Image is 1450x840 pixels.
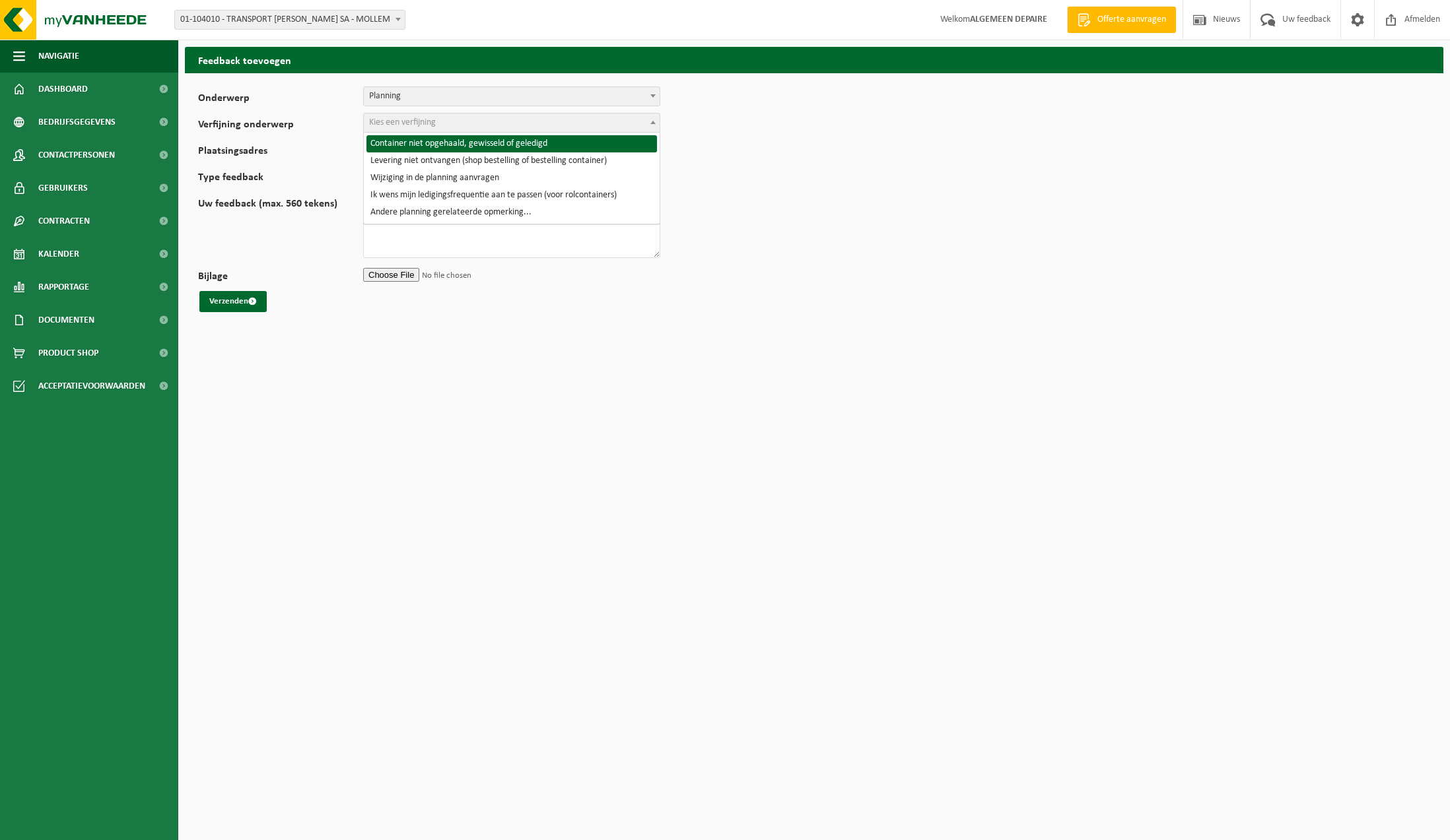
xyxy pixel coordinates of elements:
[364,87,660,106] span: Planning
[369,117,436,127] span: Kies een verfijning
[366,152,657,170] li: Levering niet ontvangen (shop bestelling of bestelling container)
[198,119,363,133] label: Verfijning onderwerp
[198,93,363,106] label: Onderwerp
[38,106,116,139] span: Bedrijfsgegevens
[38,304,94,337] span: Documenten
[366,135,657,152] li: Container niet opgehaald, gewisseld of geledigd
[38,139,115,172] span: Contactpersonen
[175,11,405,29] span: 01-104010 - TRANSPORT MARCEL DEPAIRE SA - MOLLEM
[198,199,363,258] label: Uw feedback (max. 560 tekens)
[38,238,79,271] span: Kalender
[363,86,660,106] span: Planning
[366,187,657,204] li: Ik wens mijn ledigingsfrequentie aan te passen (voor rolcontainers)
[38,73,88,106] span: Dashboard
[198,146,363,159] label: Plaatsingsadres
[174,10,405,30] span: 01-104010 - TRANSPORT MARCEL DEPAIRE SA - MOLLEM
[38,271,89,304] span: Rapportage
[199,291,267,312] button: Verzenden
[38,40,79,73] span: Navigatie
[38,370,145,403] span: Acceptatievoorwaarden
[1067,7,1176,33] a: Offerte aanvragen
[366,170,657,187] li: Wijziging in de planning aanvragen
[1094,13,1169,26] span: Offerte aanvragen
[366,204,657,221] li: Andere planning gerelateerde opmerking...
[970,15,1047,24] strong: ALGEMEEN DEPAIRE
[38,337,98,370] span: Product Shop
[38,172,88,205] span: Gebruikers
[198,271,363,284] label: Bijlage
[198,172,363,185] label: Type feedback
[185,47,1443,73] h2: Feedback toevoegen
[38,205,90,238] span: Contracten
